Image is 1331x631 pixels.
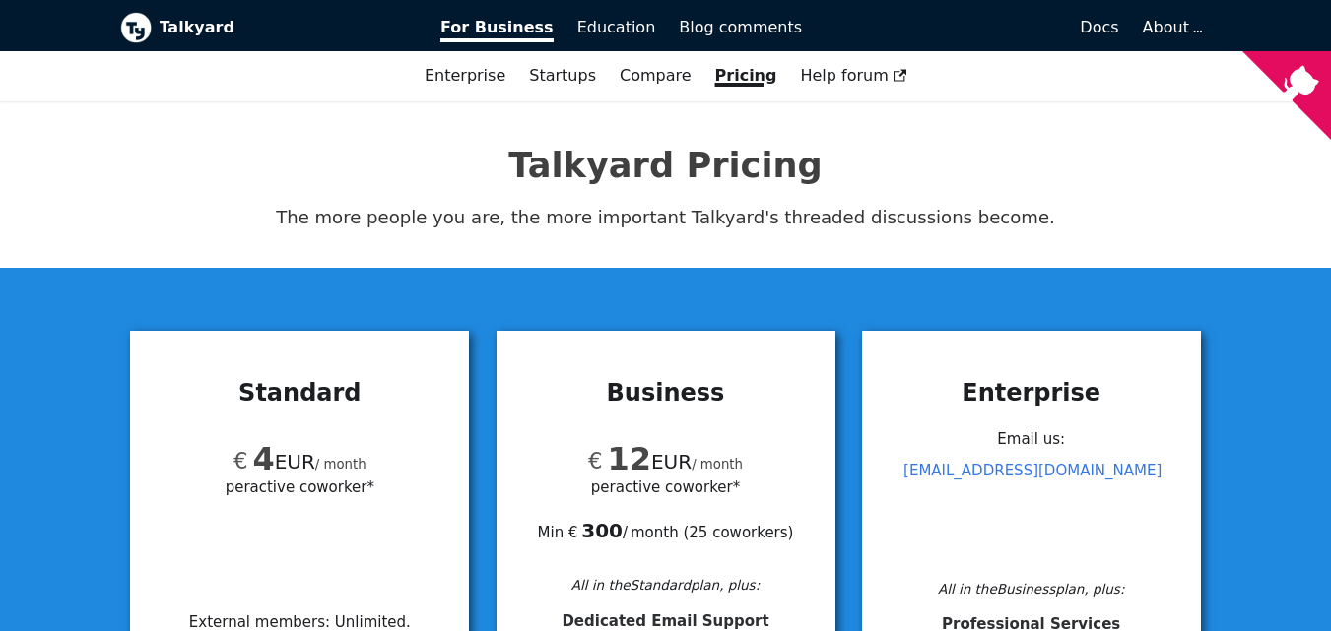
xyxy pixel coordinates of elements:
[588,450,692,473] span: EUR
[703,59,789,93] a: Pricing
[120,12,414,43] a: Talkyard logoTalkyard
[886,578,1177,599] div: All in the Business plan, plus:
[413,59,517,93] a: Enterprise
[252,440,274,477] span: 4
[226,475,374,498] span: per active coworker*
[1080,18,1118,36] span: Docs
[315,457,366,472] small: / month
[520,574,812,596] div: All in the Standard plan, plus:
[903,462,1162,479] a: [EMAIL_ADDRESS][DOMAIN_NAME]
[120,144,1212,187] h1: Talkyard Pricing
[566,11,668,44] a: Education
[154,378,445,408] h3: Standard
[120,203,1212,232] p: The more people you are, the more important Talkyard's threaded discussions become.
[588,448,603,473] span: €
[800,66,906,85] span: Help forum
[581,519,623,542] b: 300
[886,423,1177,573] div: Email us:
[620,66,692,85] a: Compare
[1143,18,1200,36] a: About
[562,612,768,630] span: Dedicated Email Support
[591,475,740,498] span: per active coworker*
[440,18,554,42] span: For Business
[886,378,1177,408] h3: Enterprise
[233,450,315,473] span: EUR
[520,498,812,543] div: Min € / month ( 25 coworkers )
[607,440,651,477] span: 12
[788,59,918,93] a: Help forum
[160,15,414,40] b: Talkyard
[120,12,152,43] img: Talkyard logo
[520,378,812,408] h3: Business
[517,59,608,93] a: Startups
[814,11,1131,44] a: Docs
[692,457,743,472] small: / month
[429,11,566,44] a: For Business
[233,448,248,473] span: €
[679,18,802,36] span: Blog comments
[667,11,814,44] a: Blog comments
[577,18,656,36] span: Education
